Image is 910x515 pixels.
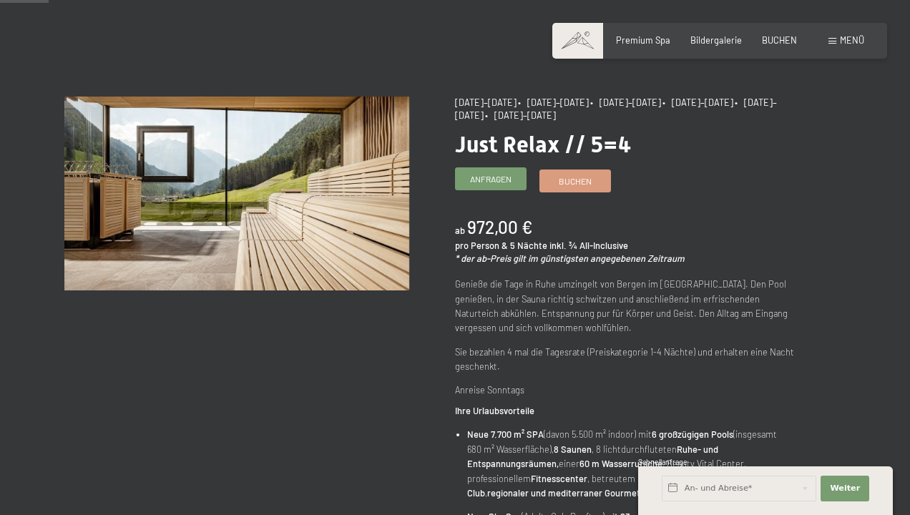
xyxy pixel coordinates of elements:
[455,97,777,121] span: • [DATE]–[DATE]
[64,97,409,290] img: Just Relax // 5=4
[652,428,733,440] strong: 6 großzügigen Pools
[455,383,800,397] p: Anreise Sonntags
[455,225,465,236] span: ab
[510,240,547,251] span: 5 Nächte
[662,97,733,108] span: • [DATE]–[DATE]
[540,170,610,192] a: Buchen
[455,240,508,251] span: pro Person &
[762,34,797,46] a: BUCHEN
[821,476,869,501] button: Weiter
[455,131,631,158] span: Just Relax // 5=4
[590,97,661,108] span: • [DATE]–[DATE]
[579,458,662,469] strong: 60 m Wasserrutsche
[518,97,589,108] span: • [DATE]–[DATE]
[467,217,532,237] b: 972,00 €
[455,97,517,108] span: [DATE]–[DATE]
[549,240,628,251] span: inkl. ¾ All-Inclusive
[455,345,800,374] p: Sie bezahlen 4 mal die Tagesrate (Preiskategorie 1-4 Nächte) und erhalten eine Nacht geschenkt.
[616,34,670,46] a: Premium Spa
[455,405,534,416] strong: Ihre Urlaubsvorteile
[690,34,742,46] a: Bildergalerie
[485,109,556,121] span: • [DATE]–[DATE]
[467,427,800,500] li: (davon 5.500 m² indoor) mit (insgesamt 680 m² Wasserfläche), , 8 lichtdurchfluteten einer , Beaut...
[840,34,864,46] span: Menü
[830,483,860,494] span: Weiter
[638,458,688,466] span: Schnellanfrage
[559,175,592,187] span: Buchen
[487,487,665,499] strong: regionaler und mediterraner Gourmetküche
[455,252,685,264] em: * der ab-Preis gilt im günstigsten angegebenen Zeitraum
[467,428,544,440] strong: Neue 7.700 m² SPA
[531,473,587,484] strong: Fitnesscenter
[554,443,592,455] strong: 8 Saunen
[470,173,512,185] span: Anfragen
[456,168,526,190] a: Anfragen
[455,277,800,335] p: Genieße die Tage in Ruhe umzingelt von Bergen im [GEOGRAPHIC_DATA]. Den Pool genießen, in der Sau...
